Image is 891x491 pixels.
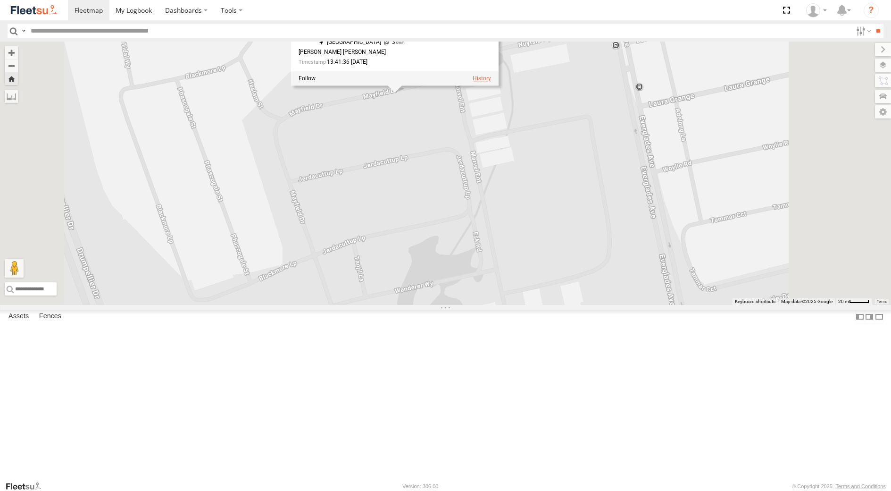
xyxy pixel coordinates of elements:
[472,75,491,82] label: View Asset History
[20,24,27,38] label: Search Query
[874,310,884,323] label: Hide Summary Table
[735,298,775,305] button: Keyboard shortcuts
[877,300,887,304] a: Terms (opens in new tab)
[5,259,24,278] button: Drag Pegman onto the map to open Street View
[803,3,830,17] div: TheMaker Systems
[792,483,886,489] div: © Copyright 2025 -
[835,298,872,305] button: Map scale: 20 m per 39 pixels
[298,75,315,82] label: Realtime tracking of Asset
[781,299,833,304] span: Map data ©2025 Google
[855,310,865,323] label: Dock Summary Table to the Left
[838,299,849,304] span: 20 m
[4,310,33,323] label: Assets
[5,72,18,85] button: Zoom Home
[875,105,891,119] label: Map Settings
[298,59,508,66] div: Date/time of location update
[852,24,873,38] label: Search Filter Options
[5,46,18,59] button: Zoom in
[381,39,404,45] span: 3
[326,39,381,45] span: [GEOGRAPHIC_DATA]
[402,483,438,489] div: Version: 306.00
[5,482,49,491] a: Visit our Website
[836,483,886,489] a: Terms and Conditions
[865,310,874,323] label: Dock Summary Table to the Right
[298,50,508,56] div: [PERSON_NAME] [PERSON_NAME]
[9,4,58,17] img: fleetsu-logo-horizontal.svg
[34,310,66,323] label: Fences
[864,3,879,18] i: ?
[5,59,18,72] button: Zoom out
[5,90,18,103] label: Measure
